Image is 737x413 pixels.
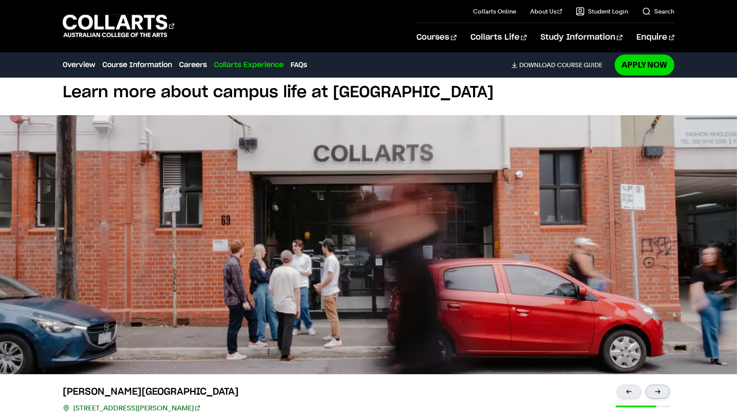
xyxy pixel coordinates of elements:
a: Collarts Online [473,7,516,16]
a: Course Information [102,60,172,70]
a: Collarts Life [470,23,527,52]
a: DownloadCourse Guide [511,61,609,69]
h3: [PERSON_NAME][GEOGRAPHIC_DATA] [63,385,239,399]
a: Courses [416,23,456,52]
a: Overview [63,60,95,70]
h2: Learn more about campus life at [GEOGRAPHIC_DATA] [63,83,674,102]
a: FAQs [291,60,307,70]
a: Collarts Experience [214,60,284,70]
div: Go to homepage [63,14,174,38]
a: Careers [179,60,207,70]
a: About Us [530,7,562,16]
span: Download [519,61,555,69]
a: Study Information [541,23,622,52]
a: Apply Now [615,55,674,75]
a: Search [642,7,674,16]
a: Student Login [576,7,628,16]
a: Enquire [636,23,674,52]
